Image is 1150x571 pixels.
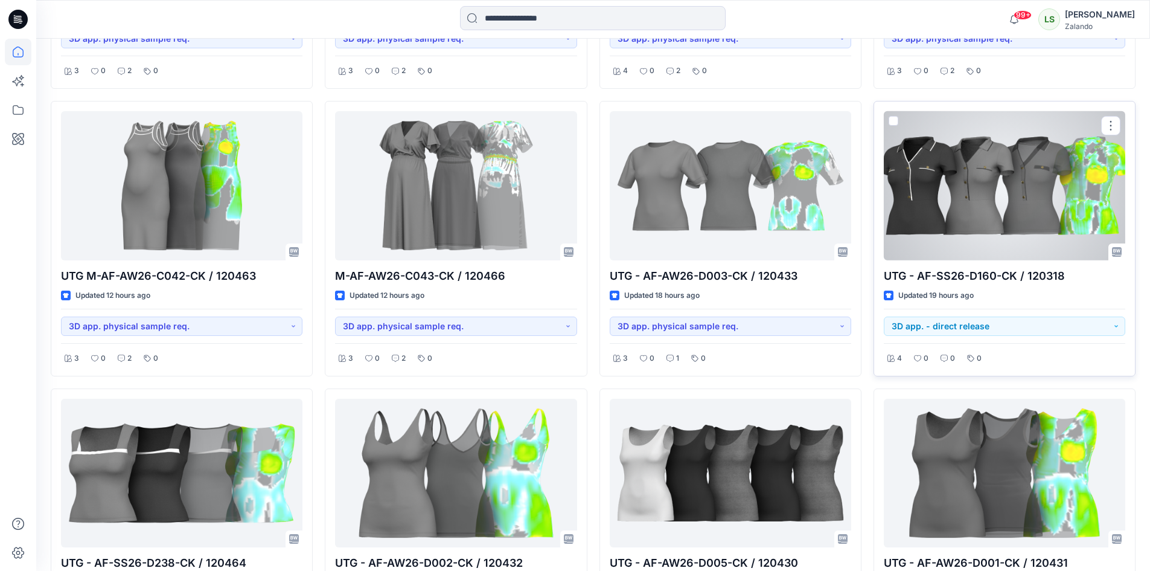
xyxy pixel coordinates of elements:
[401,352,406,365] p: 2
[650,65,654,77] p: 0
[924,65,928,77] p: 0
[898,289,974,302] p: Updated 19 hours ago
[624,289,700,302] p: Updated 18 hours ago
[897,65,902,77] p: 3
[701,352,706,365] p: 0
[153,65,158,77] p: 0
[977,352,982,365] p: 0
[676,352,679,365] p: 1
[884,111,1125,260] a: UTG - AF-SS26-D160-CK / 120318
[950,65,954,77] p: 2
[427,65,432,77] p: 0
[75,289,150,302] p: Updated 12 hours ago
[884,399,1125,548] a: UTG - AF-AW26-D001-CK / 120431
[127,352,132,365] p: 2
[897,352,902,365] p: 4
[1065,22,1135,31] div: Zalando
[127,65,132,77] p: 2
[623,65,628,77] p: 4
[101,65,106,77] p: 0
[702,65,707,77] p: 0
[61,268,302,285] p: UTG M-AF-AW26-C042-CK / 120463
[335,399,577,548] a: UTG - AF-AW26-D002-CK / 120432
[924,352,928,365] p: 0
[74,65,79,77] p: 3
[335,111,577,260] a: M-AF-AW26-C043-CK / 120466
[650,352,654,365] p: 0
[610,111,851,260] a: UTG - AF-AW26-D003-CK / 120433
[350,289,424,302] p: Updated 12 hours ago
[375,65,380,77] p: 0
[950,352,955,365] p: 0
[335,268,577,285] p: M-AF-AW26-C043-CK / 120466
[153,352,158,365] p: 0
[375,352,380,365] p: 0
[1065,7,1135,22] div: [PERSON_NAME]
[427,352,432,365] p: 0
[101,352,106,365] p: 0
[348,352,353,365] p: 3
[348,65,353,77] p: 3
[610,399,851,548] a: UTG - AF-AW26-D005-CK / 120430
[884,268,1125,285] p: UTG - AF-SS26-D160-CK / 120318
[74,352,79,365] p: 3
[61,399,302,548] a: UTG - AF-SS26-D238-CK / 120464
[1014,10,1032,20] span: 99+
[401,65,406,77] p: 2
[676,65,680,77] p: 2
[610,268,851,285] p: UTG - AF-AW26-D003-CK / 120433
[623,352,628,365] p: 3
[61,111,302,260] a: UTG M-AF-AW26-C042-CK / 120463
[1038,8,1060,30] div: LS
[976,65,981,77] p: 0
